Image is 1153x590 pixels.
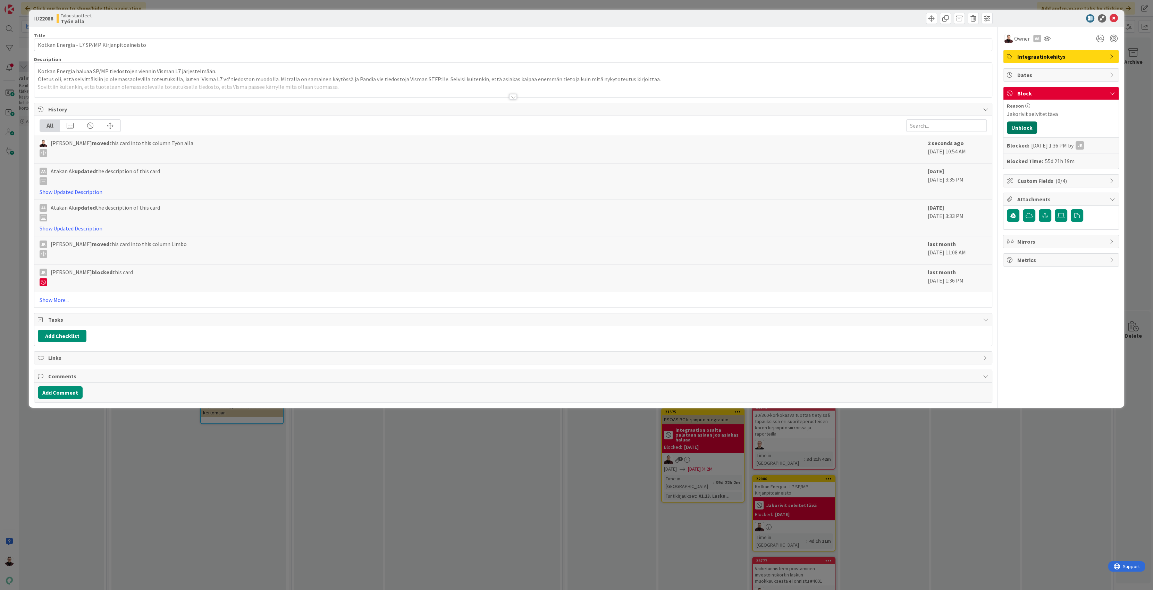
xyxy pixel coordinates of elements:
[1017,89,1106,98] span: Block
[928,204,944,211] b: [DATE]
[48,372,979,380] span: Comments
[928,167,987,196] div: [DATE] 3:35 PM
[34,32,45,39] label: Title
[928,139,987,160] div: [DATE] 10:54 AM
[1017,256,1106,264] span: Metrics
[1017,177,1106,185] span: Custom Fields
[928,269,956,276] b: last month
[40,296,987,304] a: Show More...
[1014,34,1030,43] span: Owner
[40,168,47,175] div: AA
[38,67,988,75] p: Kotkan Energia haluaa SP/MP tiedostojen viennin Visman L7 järjestelmään.
[906,119,987,132] input: Search...
[40,120,60,132] div: All
[928,203,987,233] div: [DATE] 3:33 PM
[51,240,187,258] span: [PERSON_NAME] this card into this column Limbo
[15,1,32,9] span: Support
[928,240,987,261] div: [DATE] 11:08 AM
[1007,121,1037,134] button: Unblock
[75,168,96,175] b: updated
[92,140,109,146] b: moved
[40,188,102,195] a: Show Updated Description
[51,203,160,221] span: Atakan Ak the description of this card
[1055,177,1067,184] span: ( 0/4 )
[48,315,979,324] span: Tasks
[928,268,987,289] div: [DATE] 1:36 PM
[1007,110,1115,118] div: Jakorivit selvitettävä
[1076,141,1084,150] div: JK
[40,269,47,276] div: JK
[1007,103,1024,108] span: Reason
[75,204,96,211] b: updated
[1017,52,1106,61] span: Integraatiokehitys
[1033,35,1041,42] div: AA
[40,225,102,232] a: Show Updated Description
[61,18,92,24] b: Työn alla
[1007,157,1043,165] b: Blocked Time:
[34,39,992,51] input: type card name here...
[1017,195,1106,203] span: Attachments
[38,386,83,399] button: Add Comment
[40,140,47,147] img: AA
[40,241,47,248] div: JK
[61,13,92,18] span: Taloustuotteet
[1017,237,1106,246] span: Mirrors
[1004,34,1013,43] img: AA
[1007,141,1029,150] b: Blocked:
[34,14,53,23] span: ID
[928,168,944,175] b: [DATE]
[1045,157,1075,165] div: 55d 21h 19m
[48,354,979,362] span: Links
[51,139,193,157] span: [PERSON_NAME] this card into this column Työn alla
[928,241,956,247] b: last month
[92,269,112,276] b: blocked
[48,105,979,113] span: History
[92,241,109,247] b: moved
[1017,71,1106,79] span: Dates
[38,75,988,83] p: Oletus oli, että selvittäisiin jo olemassaolevilla toteutuksilla, kuten 'Visma L7 v4' tiedoston m...
[39,15,53,22] b: 22086
[928,140,964,146] b: 2 seconds ago
[34,56,61,62] span: Description
[51,268,133,286] span: [PERSON_NAME] this card
[38,330,86,342] button: Add Checklist
[40,204,47,212] div: AA
[1031,141,1084,150] div: [DATE] 1:36 PM by
[51,167,160,185] span: Atakan Ak the description of this card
